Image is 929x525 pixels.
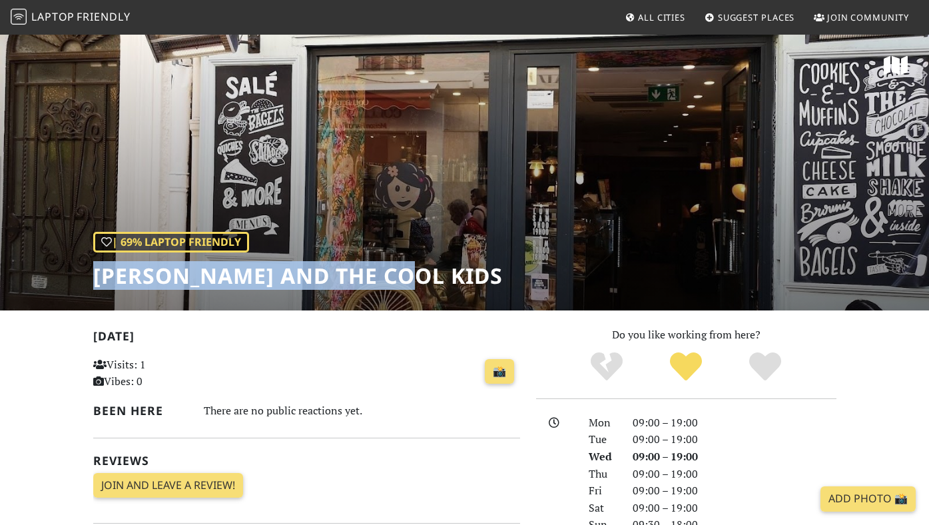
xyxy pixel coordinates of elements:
[638,11,685,23] span: All Cities
[485,359,514,384] a: 📸
[699,5,800,29] a: Suggest Places
[93,263,503,288] h1: [PERSON_NAME] and the Cool Kids
[567,350,647,384] div: No
[204,401,520,420] div: There are no public reactions yet.
[93,232,249,253] div: | 69% Laptop Friendly
[718,11,795,23] span: Suggest Places
[77,9,130,24] span: Friendly
[820,486,916,512] a: Add Photo 📸
[625,414,844,432] div: 09:00 – 19:00
[625,431,844,448] div: 09:00 – 19:00
[93,473,243,498] a: Join and leave a review!
[581,448,625,466] div: Wed
[93,454,520,468] h2: Reviews
[625,448,844,466] div: 09:00 – 19:00
[581,482,625,500] div: Fri
[827,11,909,23] span: Join Community
[536,326,836,344] p: Do you like working from here?
[725,350,804,384] div: Definitely!
[619,5,691,29] a: All Cities
[647,350,726,384] div: Yes
[93,356,225,390] p: Visits: 1 Vibes: 0
[31,9,75,24] span: Laptop
[625,500,844,517] div: 09:00 – 19:00
[93,404,188,418] h2: Been here
[93,329,520,348] h2: [DATE]
[808,5,914,29] a: Join Community
[581,500,625,517] div: Sat
[625,466,844,483] div: 09:00 – 19:00
[11,9,27,25] img: LaptopFriendly
[11,6,131,29] a: LaptopFriendly LaptopFriendly
[581,414,625,432] div: Mon
[581,431,625,448] div: Tue
[581,466,625,483] div: Thu
[625,482,844,500] div: 09:00 – 19:00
